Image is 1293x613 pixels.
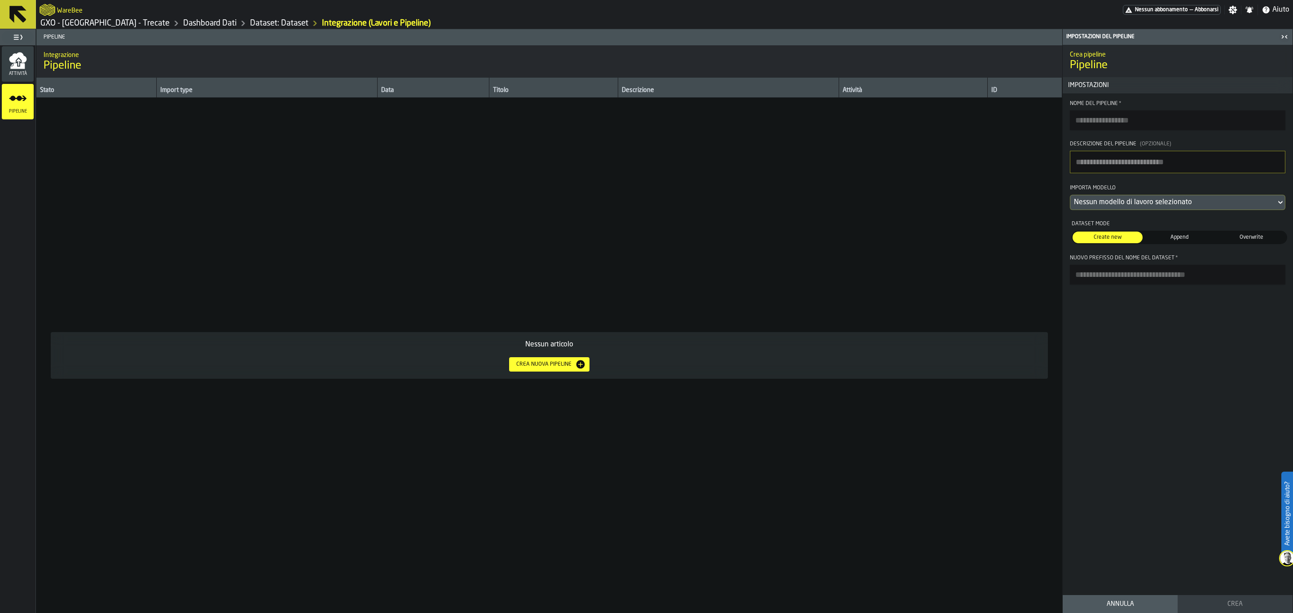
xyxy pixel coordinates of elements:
[381,87,485,96] div: Data
[1119,101,1121,107] span: Richiesto
[1195,7,1218,13] span: Abbonarsi
[1144,232,1214,243] div: thumb
[1146,233,1213,241] span: Append
[843,87,984,96] div: Attività
[1216,232,1286,243] div: thumb
[493,87,614,96] div: Titolo
[44,59,81,73] span: Pipeline
[40,2,55,18] a: logo-header
[1143,231,1215,244] label: button-switch-multi-Append
[58,339,1041,350] div: Nessun articolo
[1070,184,1285,195] div: Importa Modello
[1070,184,1285,210] div: Importa ModelloDropdownMenuValue-
[1063,45,1293,77] div: title-Pipeline
[36,45,1062,78] div: title-Pipeline
[991,87,1058,96] div: ID
[40,87,153,96] div: Stato
[1070,49,1285,58] h2: Sub Title
[1070,221,1285,227] div: Dataset Mode
[2,84,34,120] li: menu Pipeline
[1241,5,1258,14] label: button-toggle-Notifiche
[1063,29,1293,45] header: Impostazioni del Pipeline
[1258,4,1293,15] label: button-toggle-Aiuto
[1215,231,1287,244] label: button-switch-multi-Overwrite
[44,50,1055,59] h2: Sub Title
[57,5,83,14] h2: Sub Title
[40,18,664,29] nav: Breadcrumb
[622,87,835,96] div: Descrizione
[509,357,589,372] button: button-Crea nuova pipeline
[1074,233,1141,241] span: Create new
[1070,151,1285,173] textarea: Descrizione del Pipeline(Opzionale)
[1070,255,1285,261] div: Nuovo prefisso del nome del dataset
[1064,34,1278,40] div: Impostazioni del Pipeline
[1190,7,1193,13] span: —
[1070,101,1285,130] label: button-toolbar-Nome del Pipeline
[1123,5,1221,15] a: link-to-/wh/i/7274009e-5361-4e21-8e36-7045ee840609/pricing/
[1072,231,1143,244] label: button-switch-multi-Create new
[1070,110,1285,130] input: button-toolbar-Nome del Pipeline
[1070,101,1285,107] div: Nome del Pipeline
[1074,197,1272,208] div: DropdownMenuValue-
[1073,232,1143,243] div: thumb
[40,18,170,28] a: link-to-/wh/i/7274009e-5361-4e21-8e36-7045ee840609
[1140,141,1171,147] span: (Opzionale)
[1064,82,1291,89] span: Impostazioni
[1278,31,1291,42] label: button-toggle-Chiudimi
[2,109,34,114] span: Pipeline
[1272,4,1289,15] span: Aiuto
[1070,255,1285,285] label: button-toolbar-Nuovo prefisso del nome del dataset
[513,361,575,368] div: Crea nuova pipeline
[1070,265,1285,285] input: button-toolbar-Nuovo prefisso del nome del dataset
[1123,5,1221,15] div: Abbonamento al menu
[1225,5,1241,14] label: button-toggle-Impostazioni
[1282,473,1292,555] label: Avete bisogno di aiuto?
[1070,58,1108,73] span: Pipeline
[1218,233,1284,241] span: Overwrite
[2,31,34,44] label: button-toggle-Seleziona il menu completo
[1063,77,1293,93] button: button-
[322,18,431,28] div: Integrazione (Lavori e Pipeline)
[160,87,374,96] div: Import type
[40,34,1062,40] span: Pipeline
[250,18,308,28] a: link-to-/wh/i/7274009e-5361-4e21-8e36-7045ee840609/data/datasets/
[1175,255,1178,261] span: Richiesto
[1070,141,1136,147] span: Descrizione del Pipeline
[2,46,34,82] li: menu Attività
[2,71,34,76] span: Attività
[1135,7,1188,13] span: Nessun abbonamento
[183,18,237,28] a: link-to-/wh/i/7274009e-5361-4e21-8e36-7045ee840609/data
